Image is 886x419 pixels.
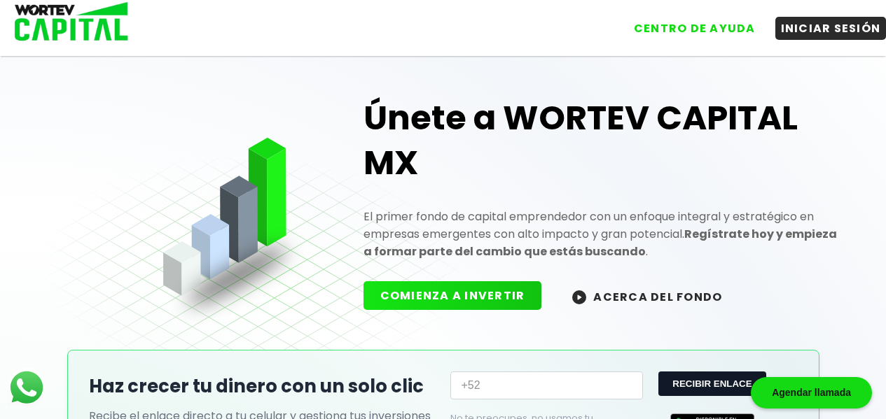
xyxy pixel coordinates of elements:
[658,371,766,396] button: RECIBIR ENLACE
[7,368,46,407] img: logos_whatsapp-icon.242b2217.svg
[364,96,842,185] h1: Únete a WORTEV CAPITAL MX
[614,6,761,40] a: CENTRO DE AYUDA
[751,377,872,409] div: Agendar llamada
[364,281,542,310] button: COMIENZA A INVERTIR
[628,17,761,40] button: CENTRO DE AYUDA
[364,287,556,304] a: COMIENZA A INVERTIR
[364,226,837,260] strong: Regístrate hoy y empieza a formar parte del cambio que estás buscando
[572,290,586,304] img: wortev-capital-acerca-del-fondo
[555,281,739,311] button: ACERCA DEL FONDO
[364,208,842,260] p: El primer fondo de capital emprendedor con un enfoque integral y estratégico en empresas emergent...
[89,373,436,400] h2: Haz crecer tu dinero con un solo clic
